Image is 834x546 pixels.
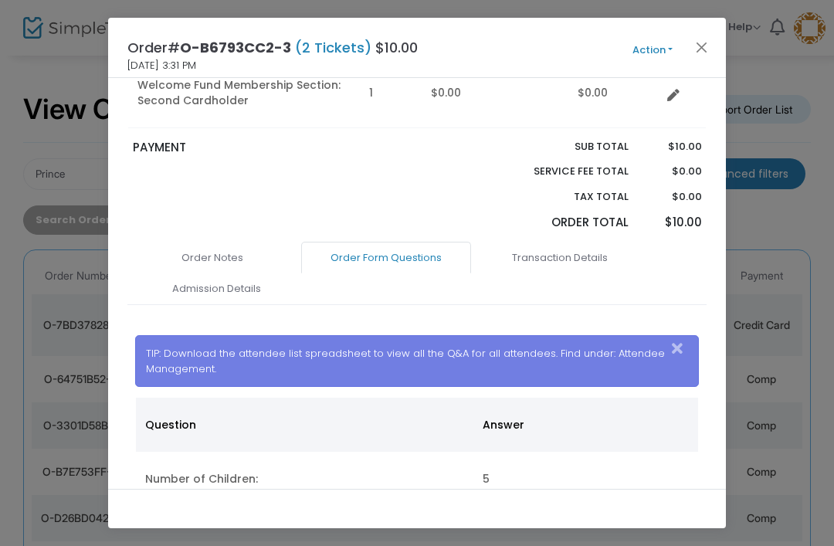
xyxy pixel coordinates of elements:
p: $10.00 [643,139,701,154]
td: $0.00 [568,58,661,128]
td: 5 [473,452,698,507]
p: Order Total [497,214,629,232]
th: Answer [473,398,698,452]
td: Welcome Fund Membership Section: Second Cardholder [128,58,360,128]
p: Sub total [497,139,629,154]
th: Question [136,398,473,452]
a: Admission Details [131,273,301,305]
span: (2 Tickets) [291,38,375,57]
td: $0.00 [422,58,568,128]
a: Order Notes [127,242,297,274]
a: Order Form Questions [301,242,471,274]
div: TIP: Download the attendee list spreadsheet to view all the Q&A for all attendees. Find under: At... [135,335,700,387]
p: $10.00 [643,214,701,232]
td: 1 [360,58,422,128]
a: Transaction Details [475,242,645,274]
h4: Order# $10.00 [127,37,418,58]
p: Service Fee Total [497,164,629,179]
p: $0.00 [643,164,701,179]
button: Close [692,37,712,57]
span: [DATE] 3:31 PM [127,58,196,73]
p: Tax Total [497,189,629,205]
button: Action [606,42,699,59]
p: PAYMENT [133,139,410,157]
td: Number of Children: [136,452,473,507]
span: O-B6793CC2-3 [180,38,291,57]
button: Close [667,336,698,361]
p: $0.00 [643,189,701,205]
